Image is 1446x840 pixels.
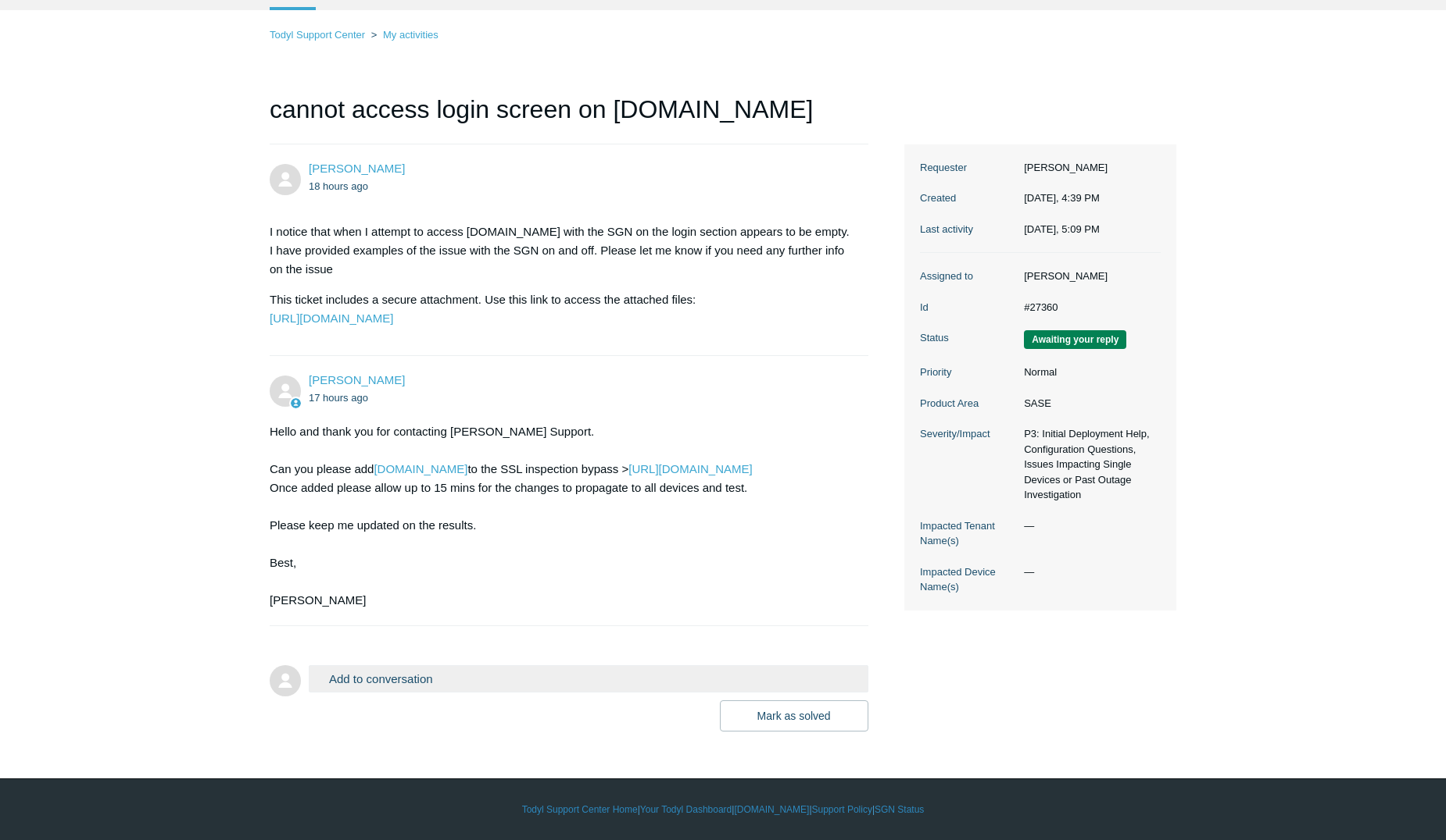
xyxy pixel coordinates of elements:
[1016,269,1161,284] dd: [PERSON_NAME]
[920,330,1016,346] dt: Status
[1016,518,1161,534] dd: —
[920,300,1016,315] dt: Id
[1024,223,1100,235] time: 08/12/2025, 17:09
[920,160,1016,176] dt: Requester
[1016,160,1161,176] dd: [PERSON_NAME]
[920,564,1016,595] dt: Impacted Device Name(s)
[920,426,1016,442] dt: Severity/Impact
[628,462,752,475] a: [URL][DOMAIN_NAME]
[270,290,853,328] p: This ticket includes a secure attachment. Use this link to access the attached files:
[383,29,438,41] a: My activities
[920,269,1016,284] dt: Assigned to
[920,365,1016,380] dt: Priority
[309,665,868,692] button: Add to conversation
[720,700,868,731] button: Mark as solved
[309,180,368,192] time: 08/12/2025, 16:39
[374,462,467,475] a: [DOMAIN_NAME]
[1016,300,1161,315] dd: #27360
[270,29,365,41] a: Todyl Support Center
[270,311,393,325] a: [URL][DOMAIN_NAME]
[812,803,872,817] a: Support Policy
[270,422,853,610] div: Hello and thank you for contacting [PERSON_NAME] Support. Can you please add to the SSL inspectio...
[309,373,405,386] a: [PERSON_NAME]
[920,518,1016,549] dt: Impacted Tenant Name(s)
[640,803,732,817] a: Your Todyl Dashboard
[1016,564,1161,580] dd: —
[1024,192,1100,204] time: 08/12/2025, 16:39
[309,162,405,175] a: [PERSON_NAME]
[368,29,438,41] li: My activities
[920,222,1016,237] dt: Last activity
[270,29,368,41] li: Todyl Support Center
[270,803,1176,817] div: | | | |
[920,396,1016,411] dt: Product Area
[270,222,853,279] p: I notice that when I attempt to access [DOMAIN_NAME] with the SGN on the login section appears to...
[309,162,405,175] span: Thomas Ferrigan
[875,803,924,817] a: SGN Status
[309,373,405,386] span: Kris Haire
[1016,426,1161,503] dd: P3: Initial Deployment Help, Configuration Questions, Issues Impacting Single Devices or Past Out...
[522,803,638,817] a: Todyl Support Center Home
[734,803,809,817] a: [DOMAIN_NAME]
[1016,396,1161,411] dd: SASE
[1016,365,1161,380] dd: Normal
[1024,330,1126,349] span: We are waiting for you to respond
[270,91,868,144] h1: cannot access login screen on [DOMAIN_NAME]
[920,190,1016,206] dt: Created
[309,392,368,404] time: 08/12/2025, 17:09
